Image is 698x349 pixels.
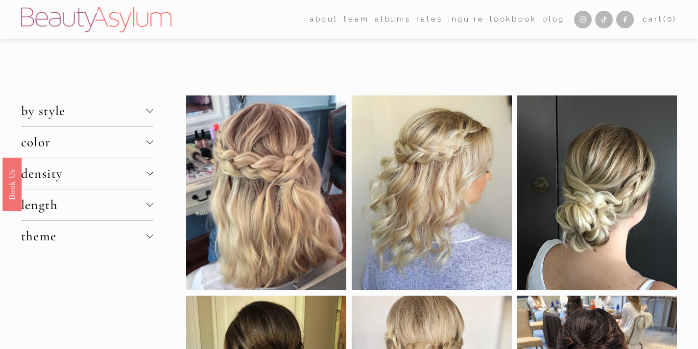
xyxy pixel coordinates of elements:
a: TikTok [595,11,613,28]
span: density [21,165,146,182]
img: Beauty Asylum | Bridal Hair &amp; Makeup Charlotte &amp; Atlanta [21,7,171,32]
a: Lookbook [490,12,537,27]
span: ( ) [663,15,677,23]
span: theme [21,228,146,244]
a: Instagram [574,11,592,28]
button: length [21,189,153,220]
span: by style [21,103,146,119]
a: Book Us [2,157,22,210]
span: about [310,13,338,26]
span: color [21,134,146,150]
a: folder dropdown [344,12,369,27]
a: Blog [542,12,565,27]
a: albums [375,12,411,27]
a: folder dropdown [310,12,338,27]
span: team [344,13,369,26]
a: 0 items in cart [643,13,677,26]
button: color [21,127,153,158]
a: Facebook [616,11,634,28]
span: 0 [667,15,674,23]
button: density [21,158,153,189]
a: Rates [416,12,442,27]
span: length [21,197,146,213]
button: theme [21,221,153,252]
a: Inquire [448,12,484,27]
button: by style [21,95,153,126]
